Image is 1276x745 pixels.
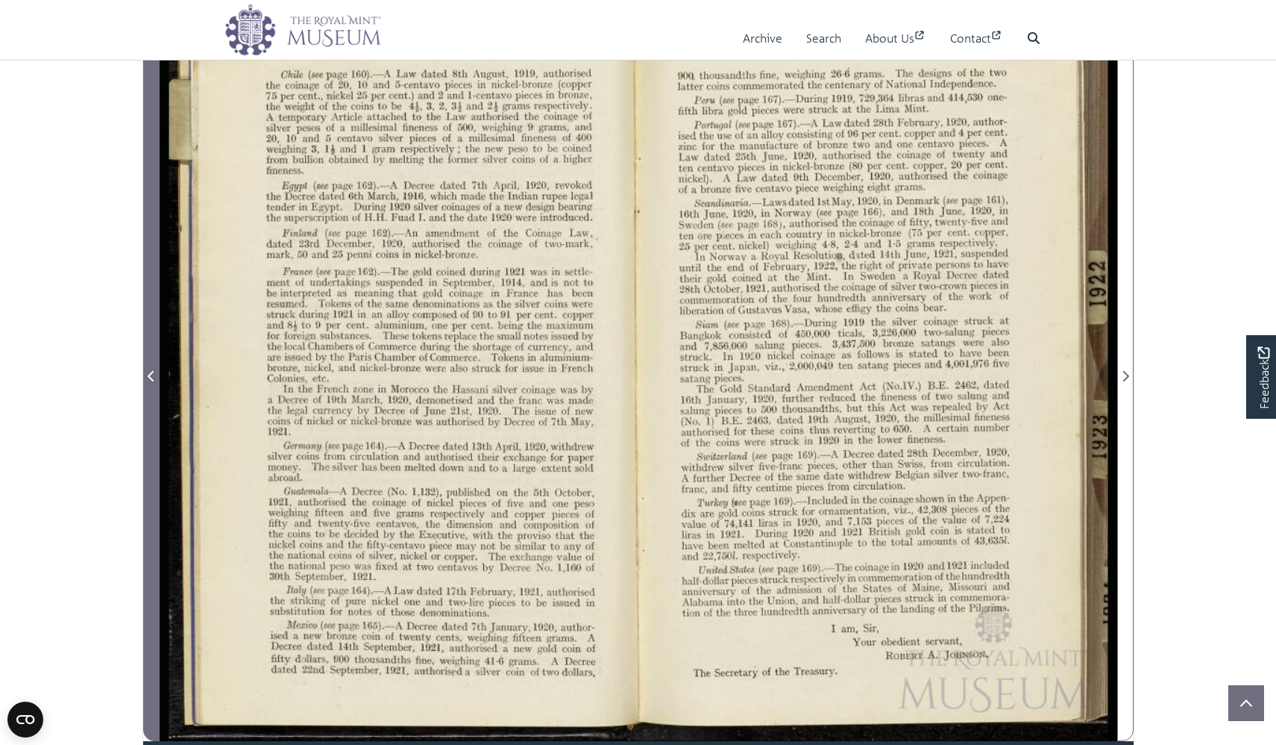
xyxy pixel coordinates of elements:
span: 5 [325,134,328,141]
span: ten [679,163,702,173]
span: 1920, [732,208,752,219]
span: nickel—bronze [782,160,840,171]
span: firom [265,159,300,169]
span: ﬁneness [521,131,553,143]
span: page [837,209,872,219]
span: and [939,128,962,138]
span: pieces [444,79,468,90]
span: of [836,129,842,137]
span: the [265,79,290,90]
span: centavo [918,138,995,149]
span: and [340,143,363,154]
span: 9 [527,123,530,130]
span: copper [905,129,931,140]
span: neness. [272,166,301,177]
span: 28th [873,116,890,128]
span: 26-6 [831,68,852,86]
span: 1:} [324,144,348,155]
span: a [340,125,343,131]
span: 4:13, [409,103,419,110]
span: 1920, [858,196,877,207]
span: Mint. [904,102,970,113]
span: authorised [471,110,512,121]
span: February, [897,117,1034,128]
span: weighing [823,182,859,193]
span: (see [943,197,954,205]
span: weighing [481,122,518,133]
span: National [885,78,979,89]
span: (see [308,71,318,78]
span: struck [808,103,879,114]
span: gold [728,105,759,116]
span: dated [844,117,867,128]
span: pieces [738,162,761,173]
span: l—centavo [468,89,508,100]
span: page [331,182,366,193]
span: Law [736,172,778,183]
span: commemorated [732,79,864,90]
span: 1916, [403,190,421,202]
span: new [504,202,527,213]
span: 3, [311,145,315,153]
span: (copper [558,79,588,90]
span: use [717,131,738,141]
span: coins [351,99,371,110]
a: Search [806,17,841,60]
span: in [999,205,1005,213]
span: silver [413,200,433,211]
span: 161), [987,195,1070,206]
span: coins [706,80,726,91]
span: ﬁve [735,183,758,193]
span: silver [265,122,285,133]
span: Article [331,110,406,122]
span: page [738,96,773,107]
span: 166), [863,207,881,218]
span: Independence. [930,78,1073,90]
span: and [373,79,396,90]
span: Decree [284,192,310,203]
span: latter [678,80,698,91]
span: in [298,203,304,211]
span: 400 [576,133,588,141]
span: one [897,140,908,149]
span: ﬁfth [678,105,694,116]
span: consisting [787,129,896,140]
span: new [485,144,508,155]
span: 25 [356,89,372,99]
span: August, [473,69,554,80]
span: dated [788,196,811,207]
span: 8th [453,68,473,78]
span: December, [814,171,914,182]
span: of [562,132,568,140]
span: centenary [825,80,934,91]
span: (see [735,121,746,128]
span: authorised [823,149,925,160]
span: bearing [558,201,588,212]
span: the [465,143,489,154]
span: 1920, [971,205,990,216]
span: the [332,101,356,111]
span: of [324,81,330,88]
span: Feedback [1254,347,1272,409]
span: in [477,80,483,88]
span: respectively; [400,144,532,155]
span: cent. [985,126,1004,137]
span: 9th [793,172,814,182]
span: (see [720,96,730,104]
span: nickel—bronze [491,78,548,89]
span: dated [421,67,444,78]
span: libras [898,92,919,103]
span: the [524,110,548,121]
span: eight [867,182,887,193]
span: coins [512,153,532,164]
span: manufacture [739,139,873,150]
span: 16th [679,208,696,219]
span: The [895,67,909,78]
span: and [875,139,898,149]
span: author- [973,115,1002,126]
span: 20,‘ [265,136,277,144]
span: [GEOGRAPHIC_DATA] [774,207,959,218]
span: 729,364 [859,93,888,104]
span: two [990,66,1011,77]
span: to [412,113,418,121]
